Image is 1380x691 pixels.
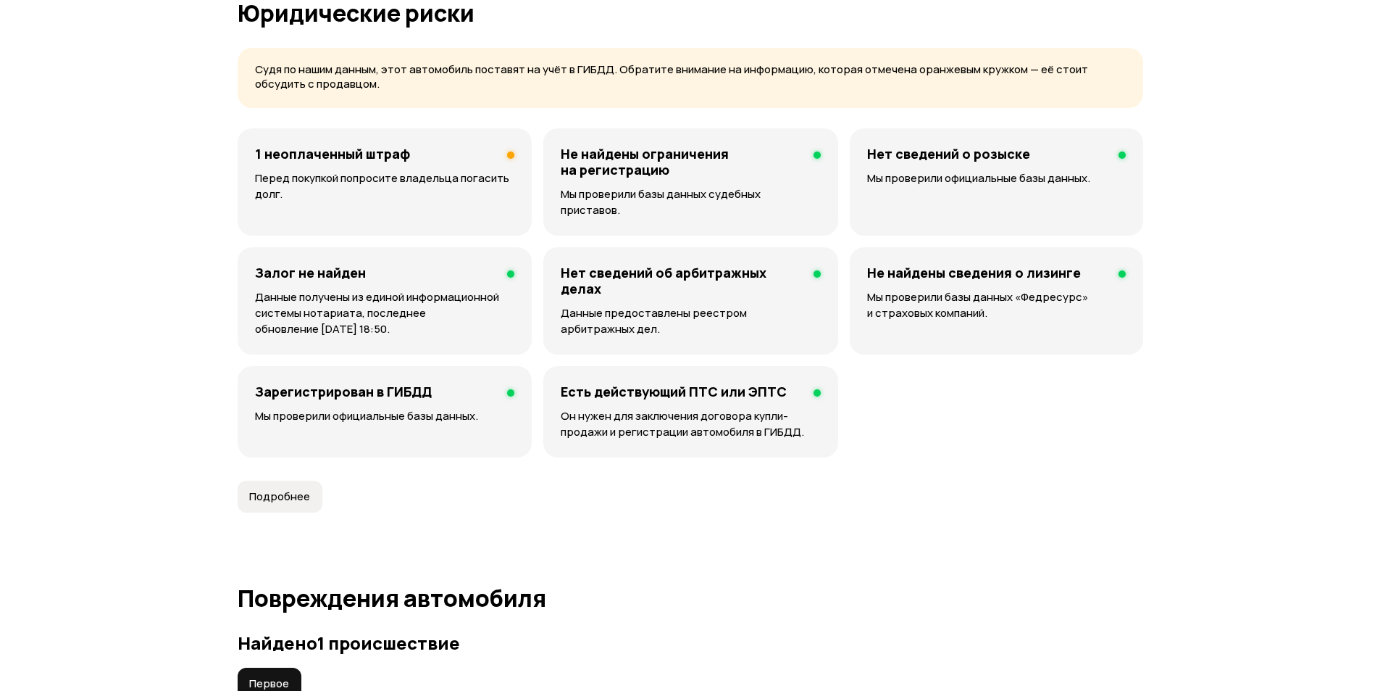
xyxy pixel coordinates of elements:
[249,676,289,691] span: Первое
[561,408,821,440] p: Он нужен для заключения договора купли-продажи и регистрации автомобиля в ГИБДД.
[867,289,1126,321] p: Мы проверили базы данных «Федресурс» и страховых компаний.
[238,633,1143,653] h3: Найдено 1 происшествие
[561,265,802,297] h4: Нет сведений об арбитражных делах
[255,146,410,162] h4: 1 неоплаченный штраф
[255,289,514,337] p: Данные получены из единой информационной системы нотариата, последнее обновление [DATE] 18:50.
[867,265,1081,281] h4: Не найдены сведения о лизинге
[255,408,514,424] p: Мы проверили официальные базы данных.
[561,305,821,337] p: Данные предоставлены реестром арбитражных дел.
[255,384,432,400] h4: Зарегистрирован в ГИБДД
[561,146,802,178] h4: Не найдены ограничения на регистрацию
[255,170,514,202] p: Перед покупкой попросите владельца погасить долг.
[561,384,787,400] h4: Есть действующий ПТС или ЭПТС
[249,489,310,504] span: Подробнее
[238,585,1143,611] h1: Повреждения автомобиля
[238,481,322,513] button: Подробнее
[867,170,1126,186] p: Мы проверили официальные базы данных.
[867,146,1030,162] h4: Нет сведений о розыске
[255,62,1126,92] p: Судя по нашим данным, этот автомобиль поставят на учёт в ГИБДД. Обратите внимание на информацию, ...
[561,186,821,218] p: Мы проверили базы данных судебных приставов.
[255,265,366,281] h4: Залог не найден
